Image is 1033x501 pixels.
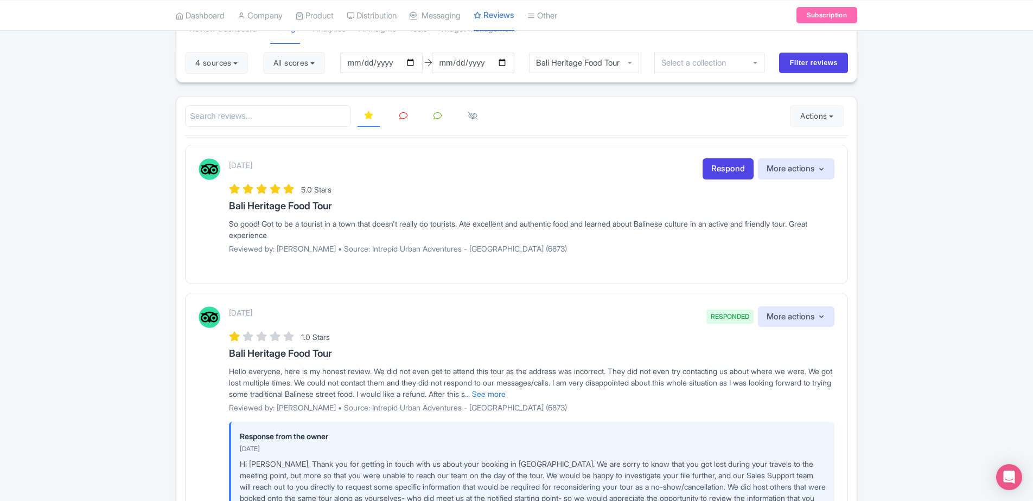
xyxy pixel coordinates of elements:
p: [DATE] [229,307,252,318]
a: Other [527,1,557,30]
a: Subscription [796,7,857,23]
img: Tripadvisor Logo [199,158,220,180]
h3: Bali Heritage Food Tour [229,201,834,211]
input: Select a collection [661,58,734,68]
button: 4 sources [185,52,248,74]
p: Reviewed by: [PERSON_NAME] • Source: Intrepid Urban Adventures - [GEOGRAPHIC_DATA] (6873) [229,243,834,254]
div: Open Intercom Messenger [996,464,1022,490]
img: Tripadvisor Logo [199,306,220,328]
p: Reviewed by: [PERSON_NAME] • Source: Intrepid Urban Adventures - [GEOGRAPHIC_DATA] (6873) [229,402,834,413]
a: Respond [703,158,754,179]
button: More actions [758,158,834,179]
a: Dashboard [176,1,225,30]
a: Distribution [347,1,397,30]
p: [DATE] [240,444,826,454]
p: Response from the owner [240,431,826,442]
div: So good! Got to be a tourist in a town that doesn't really do tourists. Ate excellent and authent... [229,218,834,241]
div: Hello everyone, here is my honest review. We did not even get to attend this tour as the address ... [229,365,834,400]
div: Bali Heritage Food Tour [536,58,633,68]
button: All scores [263,52,326,74]
a: Company [238,1,283,30]
a: Messaging [410,1,461,30]
a: Product [296,1,334,30]
button: More actions [758,306,834,327]
span: 5.0 Stars [301,185,331,194]
input: Search reviews... [185,105,351,127]
p: [DATE] [229,159,252,171]
span: 1.0 Stars [301,332,330,342]
h3: Bali Heritage Food Tour [229,348,834,359]
a: ... See more [465,389,506,399]
button: Actions [790,105,844,127]
span: RESPONDED [706,310,754,324]
input: Filter reviews [779,53,848,73]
